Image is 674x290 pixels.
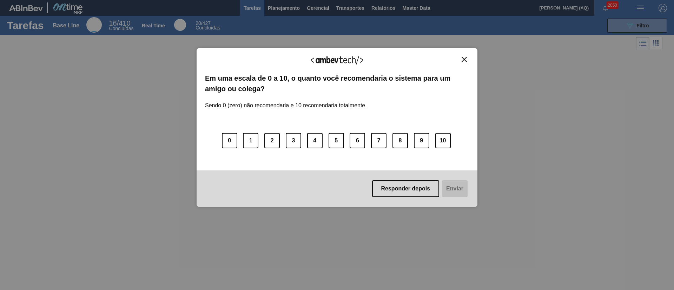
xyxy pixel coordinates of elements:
[286,133,301,148] button: 3
[371,133,386,148] button: 7
[307,133,323,148] button: 4
[329,133,344,148] button: 5
[372,180,440,197] button: Responder depois
[243,133,258,148] button: 1
[414,133,429,148] button: 9
[205,73,469,94] label: Em uma escala de 0 a 10, o quanto você recomendaria o sistema para um amigo ou colega?
[350,133,365,148] button: 6
[460,56,469,62] button: Close
[462,57,467,62] img: Close
[311,56,363,65] img: Logo Ambevtech
[392,133,408,148] button: 8
[205,94,367,109] label: Sendo 0 (zero) não recomendaria e 10 recomendaria totalmente.
[222,133,237,148] button: 0
[264,133,280,148] button: 2
[435,133,451,148] button: 10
